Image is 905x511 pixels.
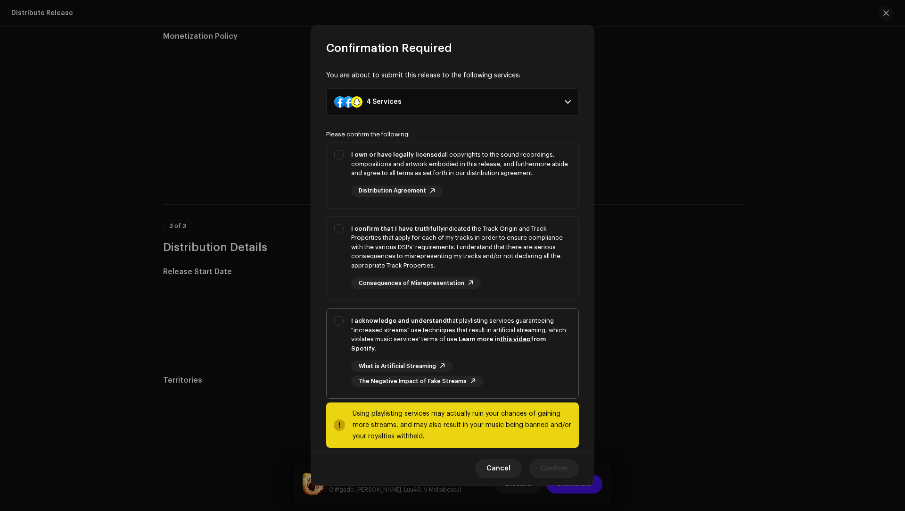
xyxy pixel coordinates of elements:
div: You are about to submit this release to the following services: [326,71,579,81]
div: 4 Services [366,98,402,106]
a: this video [500,336,531,342]
span: Confirm [541,459,568,478]
p-togglebutton: I acknowledge and understandthat playlisting services guaranteeing "increased streams" use techni... [326,308,579,399]
span: What is Artificial Streaming [359,363,436,369]
strong: Learn more in from Spotify. [351,336,546,352]
div: Please confirm the following: [326,131,579,138]
button: Cancel [475,459,522,478]
strong: I acknowledge and understand [351,318,447,324]
div: indicated the Track Origin and Track Properties that apply for each of my tracks in order to ensu... [351,224,571,270]
p-accordion-header: 4 Services [326,88,579,116]
strong: I own or have legally licensed [351,151,442,158]
p-togglebutton: I own or have legally licensedall copyrights to the sound recordings, compositions and artwork em... [326,142,579,209]
div: Using playlisting services may actually ruin your chances of gaining more streams, and may also r... [353,408,571,442]
button: Confirm [529,459,579,478]
span: Distribution Agreement [359,188,426,194]
span: Consequences of Misrepresentation [359,280,464,286]
div: that playlisting services guaranteeing "increased streams" use techniques that result in artifici... [351,316,571,353]
span: The Negative Impact of Fake Streams [359,378,467,385]
p-togglebutton: I confirm that I have truthfullyindicated the Track Origin and Track Properties that apply for ea... [326,216,579,301]
span: Confirmation Required [326,41,452,56]
span: Cancel [486,459,510,478]
strong: I confirm that I have truthfully [351,226,444,232]
div: all copyrights to the sound recordings, compositions and artwork embodied in this release, and fu... [351,150,571,178]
